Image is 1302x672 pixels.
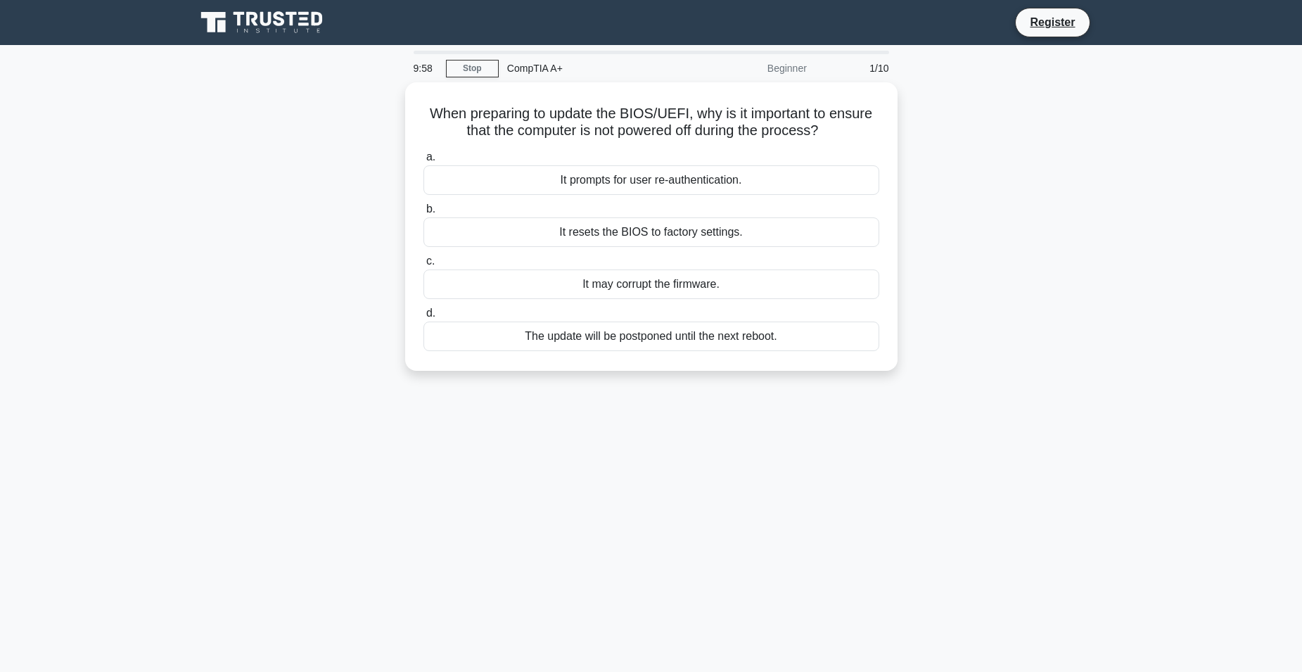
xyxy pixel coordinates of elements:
[405,54,446,82] div: 9:58
[426,203,435,215] span: b.
[426,307,435,319] span: d.
[422,105,881,140] h5: When preparing to update the BIOS/UEFI, why is it important to ensure that the computer is not po...
[423,217,879,247] div: It resets the BIOS to factory settings.
[423,322,879,351] div: The update will be postponed until the next reboot.
[499,54,692,82] div: CompTIA A+
[815,54,898,82] div: 1/10
[426,151,435,163] span: a.
[446,60,499,77] a: Stop
[423,165,879,195] div: It prompts for user re-authentication.
[423,270,879,299] div: It may corrupt the firmware.
[692,54,815,82] div: Beginner
[426,255,435,267] span: c.
[1021,13,1083,31] a: Register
